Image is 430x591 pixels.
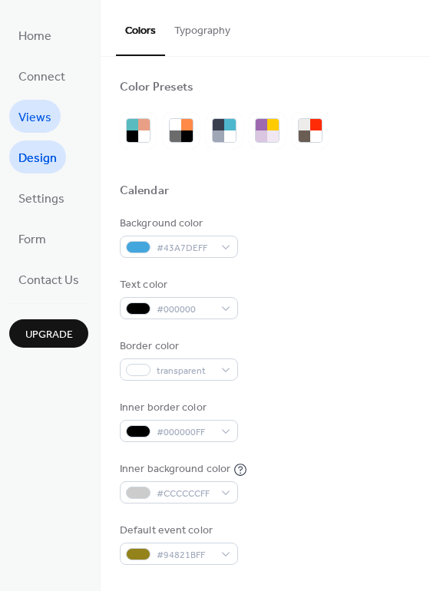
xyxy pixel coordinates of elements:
[18,228,46,252] span: Form
[120,277,235,293] div: Text color
[157,424,213,441] span: #000000FF
[18,269,79,292] span: Contact Us
[157,240,213,256] span: #43A7DEFF
[25,327,73,343] span: Upgrade
[9,140,66,173] a: Design
[18,187,64,211] span: Settings
[120,400,235,416] div: Inner border color
[120,216,235,232] div: Background color
[120,80,193,96] div: Color Presets
[9,222,55,255] a: Form
[18,65,65,89] span: Connect
[18,106,51,130] span: Views
[120,523,235,539] div: Default event color
[120,461,230,477] div: Inner background color
[9,319,88,348] button: Upgrade
[157,486,213,502] span: #CCCCCCFF
[18,147,57,170] span: Design
[157,363,213,379] span: transparent
[9,18,61,51] a: Home
[18,25,51,48] span: Home
[157,302,213,318] span: #000000
[120,338,235,355] div: Border color
[9,181,74,214] a: Settings
[9,100,61,133] a: Views
[120,183,169,200] div: Calendar
[9,59,74,92] a: Connect
[9,262,88,295] a: Contact Us
[157,547,213,563] span: #94821BFF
